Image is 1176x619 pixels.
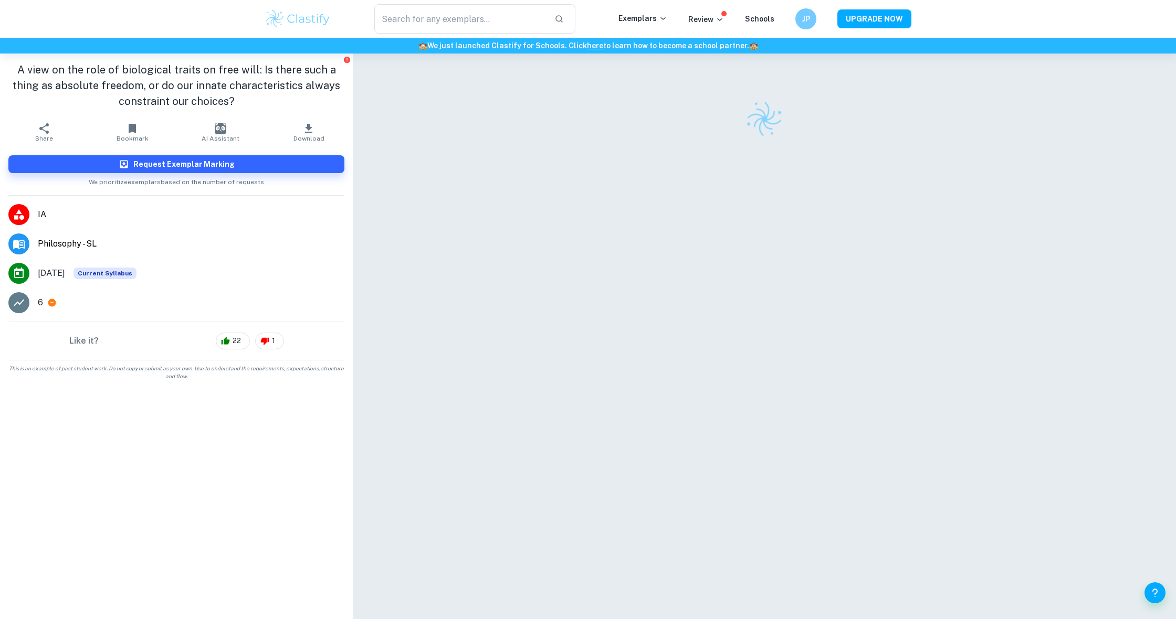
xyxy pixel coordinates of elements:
[265,8,331,29] img: Clastify logo
[837,9,911,28] button: UPGRADE NOW
[1144,582,1165,603] button: Help and Feedback
[745,15,774,23] a: Schools
[293,135,324,142] span: Download
[227,336,247,346] span: 22
[216,333,250,349] div: 22
[255,333,284,349] div: 1
[35,135,53,142] span: Share
[73,268,136,279] span: Current Syllabus
[749,41,758,50] span: 🏫
[795,8,816,29] button: JP
[618,13,667,24] p: Exemplars
[374,4,546,34] input: Search for any exemplars...
[69,335,99,347] h6: Like it?
[4,365,349,380] span: This is an example of past student work. Do not copy or submit as your own. Use to understand the...
[266,336,281,346] span: 1
[38,238,344,250] span: Philosophy - SL
[88,118,176,147] button: Bookmark
[265,118,353,147] button: Download
[38,208,344,221] span: IA
[800,13,812,25] h6: JP
[202,135,239,142] span: AI Assistant
[587,41,603,50] a: here
[688,14,724,25] p: Review
[2,40,1174,51] h6: We just launched Clastify for Schools. Click to learn how to become a school partner.
[89,173,264,187] span: We prioritize exemplars based on the number of requests
[343,56,351,63] button: Report issue
[117,135,149,142] span: Bookmark
[38,296,43,309] p: 6
[8,62,344,109] h1: A view on the role of biological traits on free will: Is there such a thing as absolute freedom, ...
[176,118,265,147] button: AI Assistant
[133,158,235,170] h6: Request Exemplar Marking
[73,268,136,279] div: This exemplar is based on the current syllabus. Feel free to refer to it for inspiration/ideas wh...
[418,41,427,50] span: 🏫
[741,95,788,143] img: Clastify logo
[8,155,344,173] button: Request Exemplar Marking
[215,123,226,134] img: AI Assistant
[38,267,65,280] span: [DATE]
